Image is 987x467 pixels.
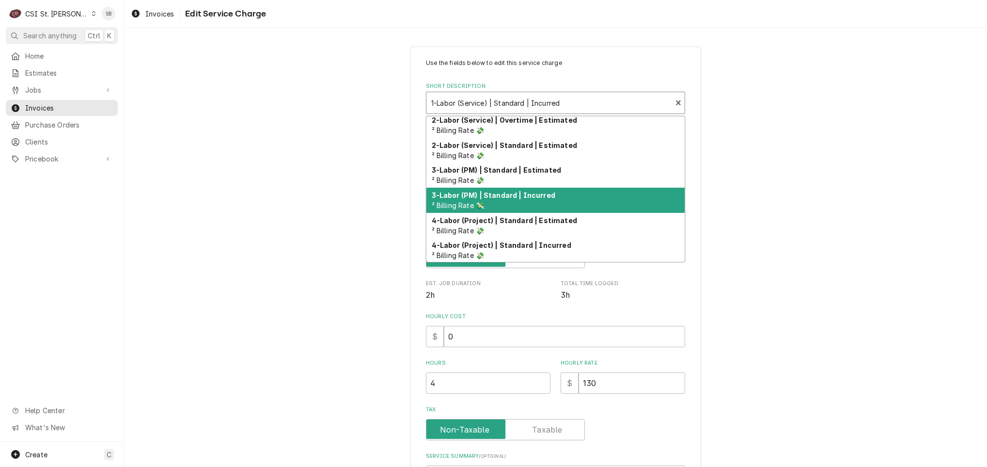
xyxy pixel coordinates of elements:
div: Est. Job Duration [426,280,550,301]
span: Search anything [23,31,77,41]
span: Clients [25,137,113,147]
button: Search anythingCtrlK [6,27,118,44]
span: Edit Service Charge [182,7,266,20]
span: Estimates [25,68,113,78]
a: Home [6,48,118,64]
div: Shayla Bell's Avatar [102,7,115,20]
span: 3h [561,290,570,300]
span: Invoices [25,103,113,113]
strong: 3-Labor (PM) | Standard | Estimated [432,166,562,174]
span: Home [25,51,113,61]
span: ² Billing Rate 💸 [432,226,485,235]
a: Go to Help Center [6,403,118,419]
span: ( optional ) [479,453,506,459]
span: ² Billing Rate 💸 [432,176,485,184]
span: ² Billing Rate 💸 [432,126,485,134]
p: Use the fields below to edit this service charge [426,59,685,67]
a: Clients [6,134,118,150]
span: 2h [426,290,435,300]
a: Go to Pricebook [6,151,118,167]
span: Pricebook [25,154,98,164]
span: Create [25,451,47,459]
label: Service Summary [426,452,685,460]
span: K [107,31,111,41]
div: SB [102,7,115,20]
span: C [107,450,111,460]
label: Hours [426,359,550,367]
span: Purchase Orders [25,120,113,130]
span: Invoices [145,9,174,19]
div: [object Object] [426,359,550,394]
div: [object Object] [561,359,685,394]
span: Ctrl [88,31,100,41]
strong: 2-Labor (Service) | Standard | Estimated [432,141,577,149]
span: ² Billing Rate 💸 [432,251,485,259]
strong: 4-Labor (Project) | Standard | Estimated [432,216,577,225]
span: Est. Job Duration [426,280,550,288]
label: Tax [426,406,685,414]
span: Est. Job Duration [426,290,550,301]
label: Hourly Cost [426,313,685,321]
div: Hourly Cost [426,313,685,347]
a: Estimates [6,65,118,81]
div: Total Time Logged [561,280,685,301]
label: Hourly Rate [561,359,685,367]
span: Total Time Logged [561,290,685,301]
span: Jobs [25,85,98,95]
strong: 4-Labor (Project) | Standard | Incurred [432,241,571,249]
a: Go to Jobs [6,82,118,98]
div: C [9,7,22,20]
span: What's New [25,422,112,433]
span: ² Billing Rate 💸 [432,151,485,160]
span: ² Billing Rate 💸 [432,201,485,209]
div: CSI St. Louis's Avatar [9,7,22,20]
strong: 2-Labor (Service) | Overtime | Estimated [432,116,577,124]
div: $ [426,326,444,347]
a: Invoices [6,100,118,116]
label: Short Description [426,82,685,90]
div: Short Description [426,82,685,130]
strong: 3-Labor (PM) | Standard | Incurred [432,191,555,199]
div: $ [561,372,579,394]
div: Tax [426,406,685,440]
span: Total Time Logged [561,280,685,288]
span: Help Center [25,405,112,416]
a: Purchase Orders [6,117,118,133]
a: Go to What's New [6,419,118,435]
div: CSI St. [PERSON_NAME] [25,9,88,19]
a: Invoices [127,6,178,22]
